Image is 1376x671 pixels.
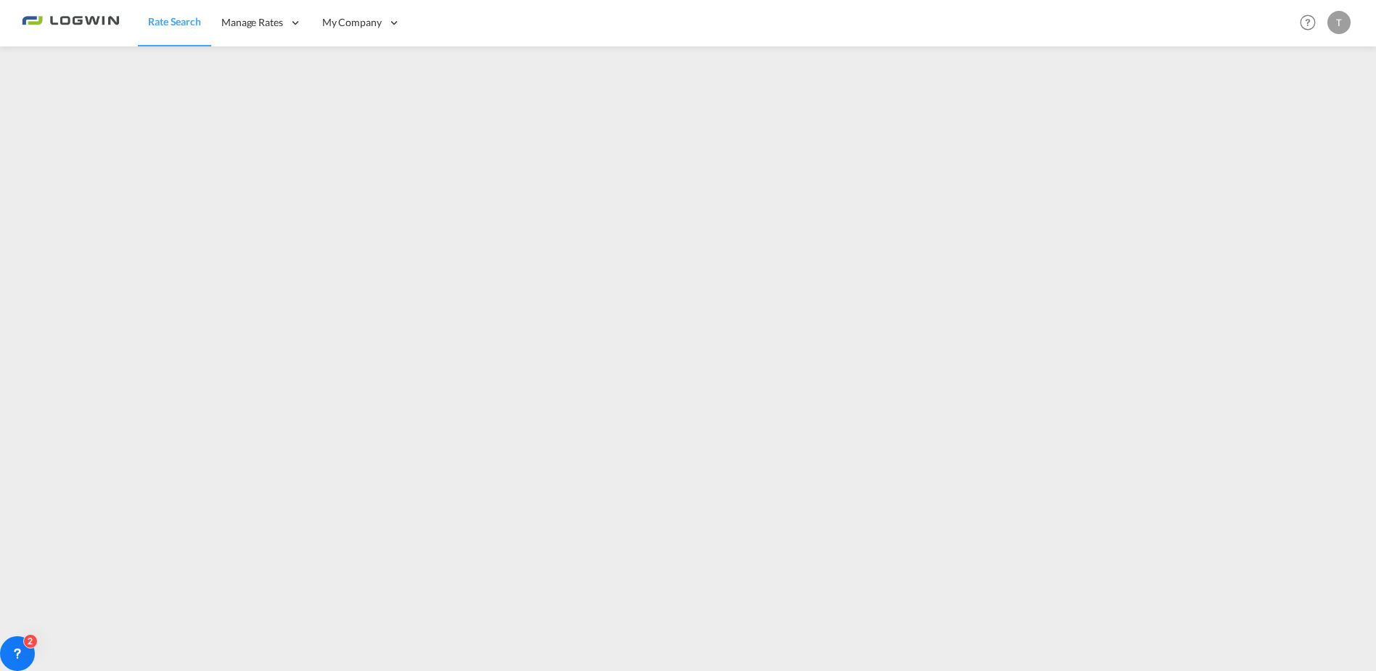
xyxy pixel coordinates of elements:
[221,15,283,30] span: Manage Rates
[1327,11,1351,34] div: T
[1295,10,1320,35] span: Help
[148,15,201,28] span: Rate Search
[22,7,120,39] img: bc73a0e0d8c111efacd525e4c8ad7d32.png
[322,15,382,30] span: My Company
[1295,10,1327,36] div: Help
